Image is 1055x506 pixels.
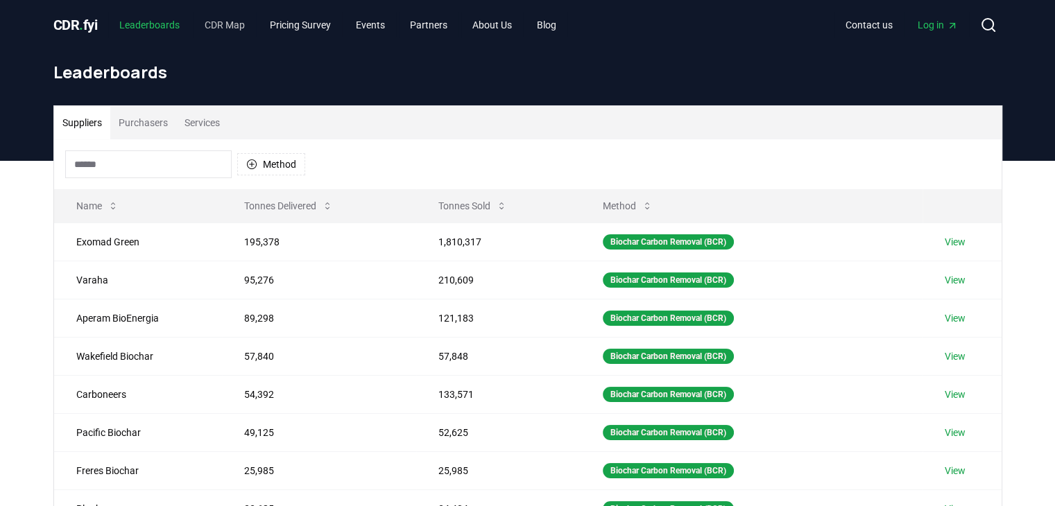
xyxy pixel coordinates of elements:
[54,106,110,139] button: Suppliers
[53,15,98,35] a: CDR.fyi
[526,12,567,37] a: Blog
[427,192,518,220] button: Tonnes Sold
[54,451,223,489] td: Freres Biochar
[54,261,223,299] td: Varaha
[603,387,734,402] div: Biochar Carbon Removal (BCR)
[54,375,223,413] td: Carboneers
[945,349,966,363] a: View
[416,451,581,489] td: 25,985
[416,299,581,337] td: 121,183
[54,299,223,337] td: Aperam BioEnergia
[108,12,567,37] nav: Main
[108,12,191,37] a: Leaderboards
[592,192,664,220] button: Method
[416,413,581,451] td: 52,625
[918,18,958,32] span: Log in
[345,12,396,37] a: Events
[416,223,581,261] td: 1,810,317
[416,375,581,413] td: 133,571
[945,464,966,478] a: View
[603,425,734,440] div: Biochar Carbon Removal (BCR)
[945,426,966,439] a: View
[416,261,581,299] td: 210,609
[222,299,415,337] td: 89,298
[603,234,734,250] div: Biochar Carbon Removal (BCR)
[237,153,305,175] button: Method
[222,413,415,451] td: 49,125
[834,12,904,37] a: Contact us
[603,311,734,326] div: Biochar Carbon Removal (BCR)
[53,61,1002,83] h1: Leaderboards
[945,235,966,249] a: View
[54,413,223,451] td: Pacific Biochar
[399,12,458,37] a: Partners
[907,12,969,37] a: Log in
[945,273,966,287] a: View
[222,451,415,489] td: 25,985
[233,192,344,220] button: Tonnes Delivered
[416,337,581,375] td: 57,848
[603,272,734,288] div: Biochar Carbon Removal (BCR)
[222,337,415,375] td: 57,840
[603,463,734,478] div: Biochar Carbon Removal (BCR)
[54,223,223,261] td: Exomad Green
[461,12,523,37] a: About Us
[945,311,966,325] a: View
[194,12,256,37] a: CDR Map
[222,375,415,413] td: 54,392
[603,349,734,364] div: Biochar Carbon Removal (BCR)
[259,12,342,37] a: Pricing Survey
[53,17,98,33] span: CDR fyi
[176,106,228,139] button: Services
[79,17,83,33] span: .
[834,12,969,37] nav: Main
[110,106,176,139] button: Purchasers
[945,387,966,401] a: View
[222,261,415,299] td: 95,276
[54,337,223,375] td: Wakefield Biochar
[222,223,415,261] td: 195,378
[65,192,130,220] button: Name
